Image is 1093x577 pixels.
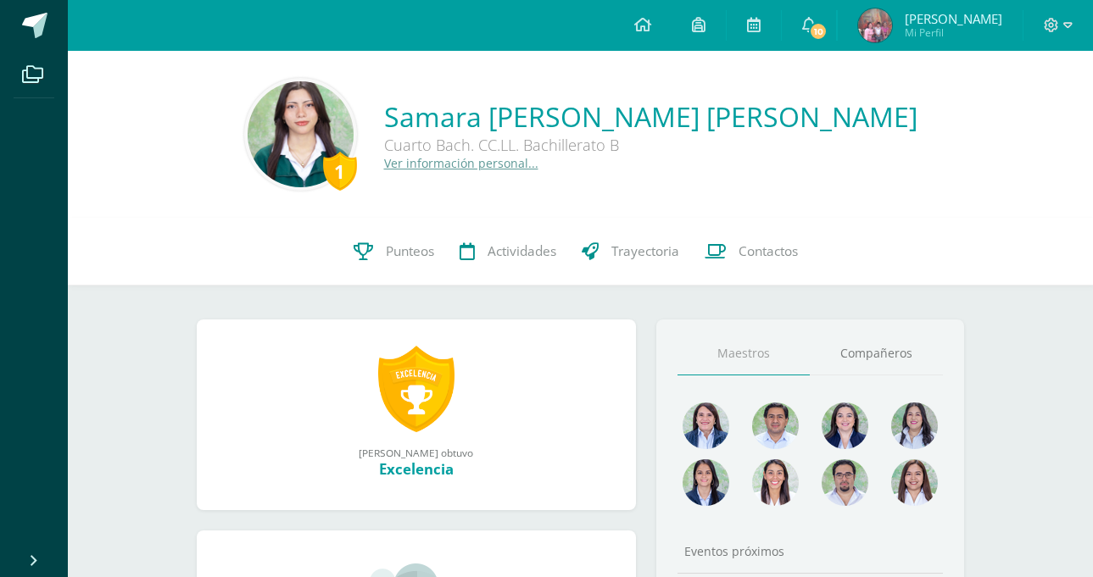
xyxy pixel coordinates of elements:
[891,459,938,506] img: 1be4a43e63524e8157c558615cd4c825.png
[488,242,556,260] span: Actividades
[214,446,619,459] div: [PERSON_NAME] obtuvo
[678,543,943,559] div: Eventos próximos
[214,459,619,479] div: Excelencia
[386,242,434,260] span: Punteos
[248,81,354,187] img: 36e34fcbd9e8d7442381555b49bcdc7f.png
[384,155,538,171] a: Ver información personal...
[809,22,828,41] span: 10
[739,242,798,260] span: Contactos
[447,218,569,286] a: Actividades
[858,8,892,42] img: 220c076b6306047aa4ad45b7e8690726.png
[323,152,357,191] div: 1
[752,402,799,449] img: 1e7bfa517bf798cc96a9d855bf172288.png
[678,332,811,375] a: Maestros
[341,218,447,286] a: Punteos
[752,459,799,506] img: 38d188cc98c34aa903096de2d1c9671e.png
[683,402,729,449] img: 4477f7ca9110c21fc6bc39c35d56baaa.png
[810,332,943,375] a: Compañeros
[683,459,729,506] img: d4e0c534ae446c0d00535d3bb96704e9.png
[891,402,938,449] img: 1934cc27df4ca65fd091d7882280e9dd.png
[384,135,893,155] div: Cuarto Bach. CC.LL. Bachillerato B
[611,242,679,260] span: Trayectoria
[692,218,811,286] a: Contactos
[905,25,1002,40] span: Mi Perfil
[822,402,868,449] img: 468d0cd9ecfcbce804e3ccd48d13f1ad.png
[569,218,692,286] a: Trayectoria
[905,10,1002,27] span: [PERSON_NAME]
[822,459,868,506] img: d7e1be39c7a5a7a89cfb5608a6c66141.png
[384,98,917,135] a: Samara [PERSON_NAME] [PERSON_NAME]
